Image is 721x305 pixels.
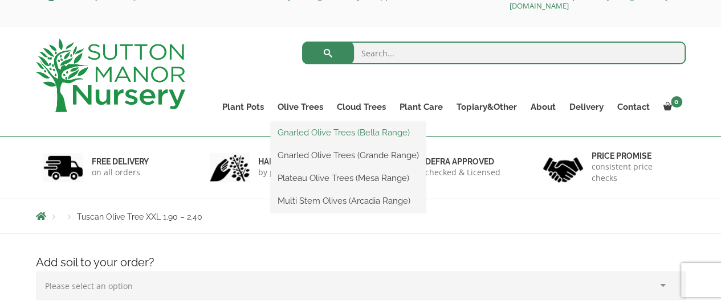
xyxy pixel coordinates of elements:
h6: FREE DELIVERY [92,156,149,167]
img: 2.jpg [210,153,250,182]
input: Search... [302,42,686,64]
span: Tuscan Olive Tree XXL 1.90 – 2.40 [77,212,202,221]
a: Plant Care [393,99,450,115]
a: Multi Stem Olives (Arcadia Range) [271,192,426,209]
img: logo [36,39,185,112]
h4: Add soil to your order? [27,254,694,271]
a: Plant Pots [215,99,271,115]
h6: hand picked [258,156,321,167]
img: 4.jpg [543,150,583,185]
p: consistent price checks [592,161,678,184]
span: 0 [671,96,682,108]
a: Gnarled Olive Trees (Bella Range) [271,124,426,141]
a: Delivery [563,99,610,115]
img: 1.jpg [43,153,83,182]
p: checked & Licensed [425,167,500,178]
p: on all orders [92,167,149,178]
a: Olive Trees [271,99,330,115]
a: Topiary&Other [450,99,524,115]
a: Cloud Trees [330,99,393,115]
p: by professionals [258,167,321,178]
a: 0 [657,99,686,115]
a: Contact [610,99,657,115]
a: Plateau Olive Trees (Mesa Range) [271,170,426,187]
nav: Breadcrumbs [36,212,686,221]
a: Gnarled Olive Trees (Grande Range) [271,147,426,164]
h6: Defra approved [425,156,500,167]
a: About [524,99,563,115]
h6: Price promise [592,151,678,161]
